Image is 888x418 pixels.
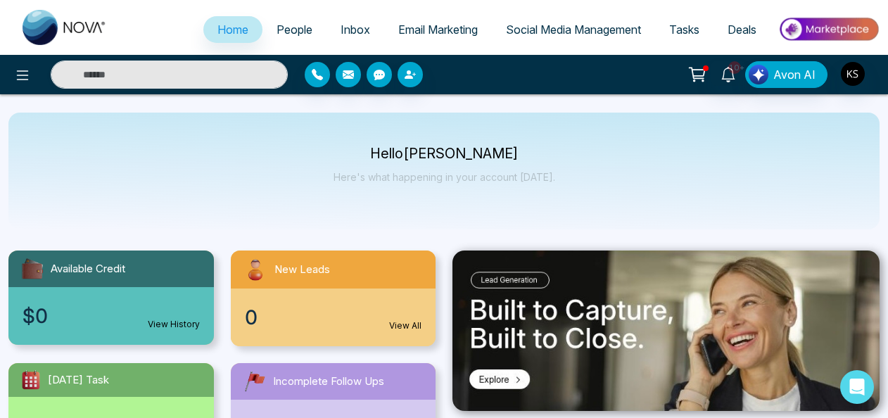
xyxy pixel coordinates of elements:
button: Avon AI [745,61,827,88]
div: Open Intercom Messenger [840,370,874,404]
img: User Avatar [841,62,865,86]
span: Deals [728,23,756,37]
span: Social Media Management [506,23,641,37]
a: Email Marketing [384,16,492,43]
span: Inbox [341,23,370,37]
p: Hello [PERSON_NAME] [334,148,555,160]
a: View All [389,319,421,332]
span: 10+ [728,61,741,74]
img: todayTask.svg [20,369,42,391]
a: View History [148,318,200,331]
a: 10+ [711,61,745,86]
a: Deals [713,16,770,43]
span: Home [217,23,248,37]
img: availableCredit.svg [20,256,45,281]
span: Tasks [669,23,699,37]
img: Market-place.gif [778,13,880,45]
span: Avon AI [773,66,816,83]
a: New Leads0View All [222,251,445,346]
span: Email Marketing [398,23,478,37]
img: Lead Flow [749,65,768,84]
span: People [277,23,312,37]
img: newLeads.svg [242,256,269,283]
a: People [262,16,326,43]
span: New Leads [274,262,330,278]
span: [DATE] Task [48,372,109,388]
span: Available Credit [51,261,125,277]
span: Incomplete Follow Ups [273,374,384,390]
a: Home [203,16,262,43]
img: Nova CRM Logo [23,10,107,45]
a: Tasks [655,16,713,43]
span: 0 [245,303,258,332]
a: Social Media Management [492,16,655,43]
p: Here's what happening in your account [DATE]. [334,171,555,183]
img: . [452,251,880,411]
img: followUps.svg [242,369,267,394]
a: Inbox [326,16,384,43]
span: $0 [23,301,48,331]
